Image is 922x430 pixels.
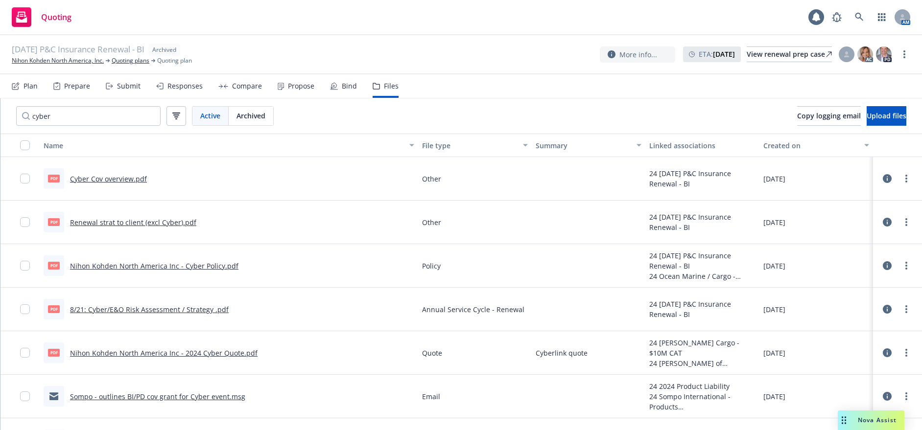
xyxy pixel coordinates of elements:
[536,140,631,151] div: Summary
[16,106,161,126] input: Search by keyword...
[649,250,755,271] div: 24 [DATE] P&C Insurance Renewal - BI
[70,348,258,358] a: Nihon Kohden North America Inc - 2024 Cyber Quote.pdf
[876,46,892,62] img: photo
[152,45,176,54] span: Archived
[900,260,912,272] a: more
[40,134,418,157] button: Name
[900,173,912,184] a: more
[763,261,785,271] span: [DATE]
[649,358,755,368] div: 24 [PERSON_NAME] of [GEOGRAPHIC_DATA], Underwriters at Lloyd's, [GEOGRAPHIC_DATA] - [PERSON_NAME]...
[759,134,873,157] button: Created on
[20,217,30,227] input: Toggle Row Selected
[422,174,441,184] span: Other
[41,13,71,21] span: Quoting
[20,304,30,314] input: Toggle Row Selected
[600,46,675,63] button: More info...
[8,3,75,31] a: Quoting
[763,217,785,227] span: [DATE]
[827,7,847,27] a: Report a Bug
[288,82,314,90] div: Propose
[384,82,399,90] div: Files
[838,410,904,430] button: Nova Assist
[422,140,517,151] div: File type
[422,348,442,358] span: Quote
[12,44,144,56] span: [DATE] P&C Insurance Renewal - BI
[44,140,403,151] div: Name
[422,391,440,402] span: Email
[70,218,196,227] a: Renewal strat to client (excl Cyber).pdf
[649,381,755,391] div: 24 2024 Product Liability
[747,46,832,62] a: View renewal prep case
[20,261,30,271] input: Toggle Row Selected
[649,391,755,412] div: 24 Sompo International - Products
[48,262,60,269] span: pdf
[867,111,906,120] span: Upload files
[858,416,897,424] span: Nova Assist
[48,218,60,226] span: pdf
[898,48,910,60] a: more
[342,82,357,90] div: Bind
[20,174,30,183] input: Toggle Row Selected
[900,347,912,359] a: more
[763,140,858,151] div: Created on
[645,134,759,157] button: Linked associations
[797,106,861,126] button: Copy logging email
[797,111,861,120] span: Copy logging email
[763,348,785,358] span: [DATE]
[48,175,60,182] span: pdf
[232,82,262,90] div: Compare
[64,82,90,90] div: Prepare
[20,140,30,150] input: Select all
[900,303,912,315] a: more
[649,140,755,151] div: Linked associations
[422,261,441,271] span: Policy
[48,305,60,313] span: pdf
[117,82,141,90] div: Submit
[649,299,755,319] div: 24 [DATE] P&C Insurance Renewal - BI
[418,134,532,157] button: File type
[649,212,755,232] div: 24 [DATE] P&C Insurance Renewal - BI
[763,304,785,315] span: [DATE]
[422,304,524,315] span: Annual Service Cycle - Renewal
[236,111,265,121] span: Archived
[900,216,912,228] a: more
[422,217,441,227] span: Other
[20,391,30,401] input: Toggle Row Selected
[713,49,735,59] strong: [DATE]
[867,106,906,126] button: Upload files
[763,174,785,184] span: [DATE]
[649,271,755,281] div: 24 Ocean Marine / Cargo - CyberLink
[850,7,869,27] a: Search
[649,338,755,358] div: 24 [PERSON_NAME] Cargo - $10M CAT
[763,391,785,402] span: [DATE]
[48,349,60,356] span: pdf
[872,7,892,27] a: Switch app
[12,56,104,65] a: Nihon Kohden North America, Inc.
[536,348,588,358] span: Cyberlink quote
[838,410,850,430] div: Drag to move
[70,174,147,183] a: Cyber Cov overview.pdf
[157,56,192,65] span: Quoting plan
[24,82,38,90] div: Plan
[167,82,203,90] div: Responses
[900,390,912,402] a: more
[619,49,657,60] span: More info...
[70,392,245,401] a: Sompo - outlines BI/PD cov grant for Cyber event.msg
[200,111,220,121] span: Active
[699,49,735,59] span: ETA :
[20,348,30,358] input: Toggle Row Selected
[112,56,149,65] a: Quoting plans
[857,46,873,62] img: photo
[70,261,238,271] a: Nihon Kohden North America Inc - Cyber Policy.pdf
[649,168,755,189] div: 24 [DATE] P&C Insurance Renewal - BI
[70,305,229,314] a: 8/21: Cyber/E&O Risk Assessment / Strategy .pdf
[532,134,645,157] button: Summary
